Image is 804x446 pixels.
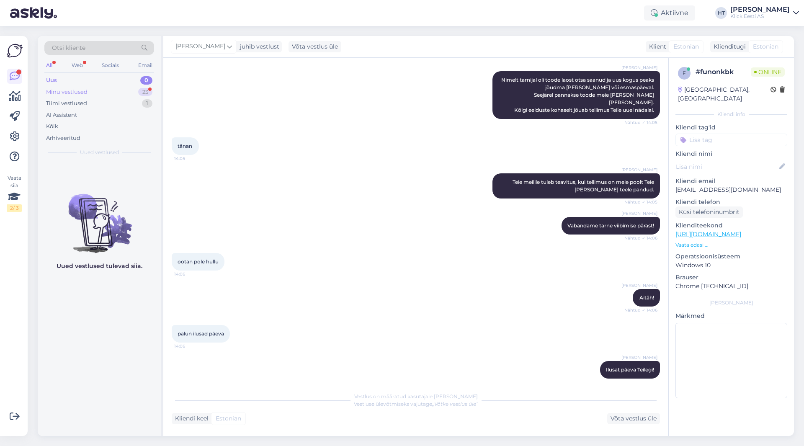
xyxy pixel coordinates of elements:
[7,174,22,212] div: Vaata siia
[675,221,787,230] p: Klienditeekond
[675,206,743,218] div: Küsi telefoninumbrit
[46,99,87,108] div: Tiimi vestlused
[753,42,778,51] span: Estonian
[624,307,657,313] span: Nähtud ✓ 14:06
[513,179,655,193] span: Teie meilile tuleb teavitus, kui tellimus on meie poolt Teie [PERSON_NAME] teele pandud.
[675,198,787,206] p: Kliendi telefon
[46,111,77,119] div: AI Assistent
[675,273,787,282] p: Brauser
[46,122,58,131] div: Kõik
[621,210,657,217] span: [PERSON_NAME]
[673,42,699,51] span: Estonian
[567,222,654,229] span: Vabandame tarne viibimise pärast!
[178,258,219,265] span: ootan pole hullu
[57,262,142,271] p: Uued vestlused tulevad siia.
[237,42,279,51] div: juhib vestlust
[675,312,787,320] p: Märkmed
[354,401,478,407] span: Vestluse ülevõtmiseks vajutage
[174,271,206,277] span: 14:06
[46,134,80,142] div: Arhiveeritud
[432,401,478,407] i: „Võtke vestlus üle”
[52,44,85,52] span: Otsi kliente
[172,414,209,423] div: Kliendi keel
[730,6,790,13] div: [PERSON_NAME]
[100,60,121,71] div: Socials
[644,5,695,21] div: Aktiivne
[675,177,787,186] p: Kliendi email
[621,64,657,71] span: [PERSON_NAME]
[289,41,341,52] div: Võta vestlus üle
[675,186,787,194] p: [EMAIL_ADDRESS][DOMAIN_NAME]
[683,70,686,76] span: f
[675,150,787,158] p: Kliendi nimi
[646,42,666,51] div: Klient
[216,414,241,423] span: Estonian
[715,7,727,19] div: HT
[80,149,119,156] span: Uued vestlused
[696,67,751,77] div: # funonkbk
[142,99,152,108] div: 1
[44,60,54,71] div: All
[676,162,778,171] input: Lisa nimi
[678,85,770,103] div: [GEOGRAPHIC_DATA], [GEOGRAPHIC_DATA]
[710,42,746,51] div: Klienditugi
[7,204,22,212] div: 2 / 3
[178,143,192,149] span: tänan
[138,88,152,96] div: 23
[675,299,787,307] div: [PERSON_NAME]
[606,366,654,373] span: Ilusat päeva Teilegi!
[624,119,657,126] span: Nähtud ✓ 14:05
[7,43,23,59] img: Askly Logo
[639,294,654,301] span: Aitäh!
[675,230,741,238] a: [URL][DOMAIN_NAME]
[354,393,478,400] span: Vestlus on määratud kasutajale [PERSON_NAME]
[675,252,787,261] p: Operatsioonisüsteem
[730,13,790,20] div: Klick Eesti AS
[624,199,657,205] span: Nähtud ✓ 14:05
[621,282,657,289] span: [PERSON_NAME]
[140,76,152,85] div: 0
[675,282,787,291] p: Chrome [TECHNICAL_ID]
[175,42,225,51] span: [PERSON_NAME]
[607,413,660,424] div: Võta vestlus üle
[730,6,799,20] a: [PERSON_NAME]Klick Eesti AS
[46,76,57,85] div: Uus
[621,167,657,173] span: [PERSON_NAME]
[675,123,787,132] p: Kliendi tag'id
[137,60,154,71] div: Email
[621,354,657,361] span: [PERSON_NAME]
[751,67,785,77] span: Online
[174,343,206,349] span: 14:06
[70,60,85,71] div: Web
[675,111,787,118] div: Kliendi info
[501,77,655,113] span: Nimelt tarnijal oli toode laost otsa saanud ja uus kogus peaks jõudma [PERSON_NAME] või esmaspäev...
[46,88,88,96] div: Minu vestlused
[675,134,787,146] input: Lisa tag
[624,379,657,385] span: Nähtud ✓ 14:07
[675,241,787,249] p: Vaata edasi ...
[174,155,206,162] span: 14:05
[624,235,657,241] span: Nähtud ✓ 14:06
[675,261,787,270] p: Windows 10
[38,179,161,254] img: No chats
[178,330,224,337] span: palun ilusad päeva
